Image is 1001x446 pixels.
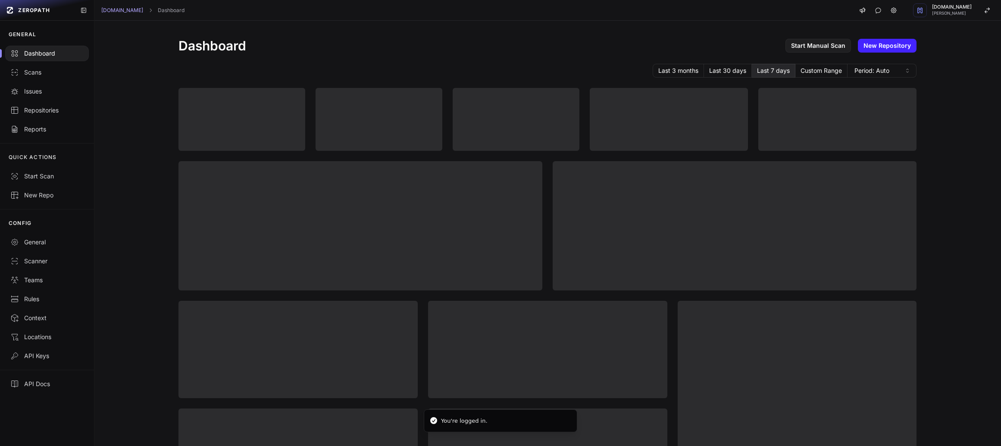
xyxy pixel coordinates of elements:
[9,31,36,38] p: GENERAL
[9,220,31,227] p: CONFIG
[10,68,84,77] div: Scans
[904,67,911,74] svg: caret sort,
[785,39,851,53] a: Start Manual Scan
[101,7,143,14] a: [DOMAIN_NAME]
[858,39,917,53] a: New Repository
[932,11,972,16] span: [PERSON_NAME]
[10,125,84,134] div: Reports
[441,417,488,425] div: You're logged in.
[653,64,704,78] button: Last 3 months
[795,64,848,78] button: Custom Range
[10,333,84,341] div: Locations
[9,154,57,161] p: QUICK ACTIONS
[854,66,889,75] span: Period: Auto
[932,5,972,9] span: [DOMAIN_NAME]
[178,38,246,53] h1: Dashboard
[18,7,50,14] span: ZEROPATH
[10,314,84,322] div: Context
[10,191,84,200] div: New Repo
[10,238,84,246] div: General
[10,276,84,284] div: Teams
[147,7,153,13] svg: chevron right,
[10,352,84,360] div: API Keys
[10,106,84,115] div: Repositories
[10,172,84,181] div: Start Scan
[10,49,84,58] div: Dashboard
[101,7,185,14] nav: breadcrumb
[10,87,84,96] div: Issues
[10,295,84,303] div: Rules
[704,64,752,78] button: Last 30 days
[10,380,84,388] div: API Docs
[752,64,795,78] button: Last 7 days
[10,257,84,265] div: Scanner
[158,7,185,14] a: Dashboard
[3,3,73,17] a: ZEROPATH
